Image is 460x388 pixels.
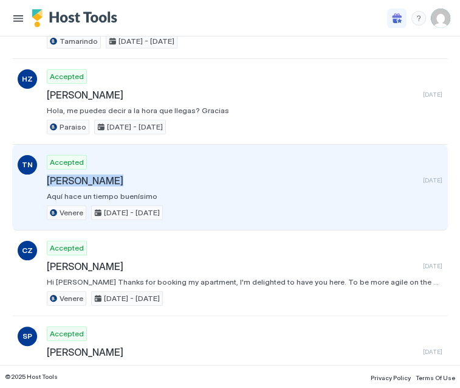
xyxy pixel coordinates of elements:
[60,36,98,47] span: Tamarindo
[104,207,160,218] span: [DATE] - [DATE]
[423,348,442,356] span: [DATE]
[50,157,84,168] span: Accepted
[47,260,418,272] span: [PERSON_NAME]
[411,11,426,26] div: menu
[423,176,442,184] span: [DATE]
[416,374,455,381] span: Terms Of Use
[60,293,83,304] span: Venere
[47,277,442,286] span: Hi [PERSON_NAME] Thanks for booking my apartment, I'm delighted to have you here. To be more agil...
[50,328,84,339] span: Accepted
[50,71,84,82] span: Accepted
[32,9,123,27] a: Host Tools Logo
[104,293,160,304] span: [DATE] - [DATE]
[22,331,32,342] span: SP
[423,91,442,99] span: [DATE]
[5,373,58,381] span: © 2025 Host Tools
[22,74,33,85] span: HZ
[47,192,442,201] span: Aquí hace un tiempo buenísimo
[107,122,163,133] span: [DATE] - [DATE]
[22,245,33,256] span: CZ
[10,10,27,27] button: Menu
[416,370,455,383] a: Terms Of Use
[60,207,83,218] span: Venere
[118,36,174,47] span: [DATE] - [DATE]
[47,106,442,115] span: Hola, me puedes decir a la hora que llegas? Gracias
[371,374,411,381] span: Privacy Policy
[423,262,442,270] span: [DATE]
[50,243,84,254] span: Accepted
[431,9,450,28] div: User profile
[60,122,86,133] span: Paraiso
[47,175,418,187] span: [PERSON_NAME]
[47,363,442,372] span: Perfecto, aquí te esperamos
[47,89,418,101] span: [PERSON_NAME]
[371,370,411,383] a: Privacy Policy
[22,159,33,170] span: TN
[47,346,418,358] span: [PERSON_NAME]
